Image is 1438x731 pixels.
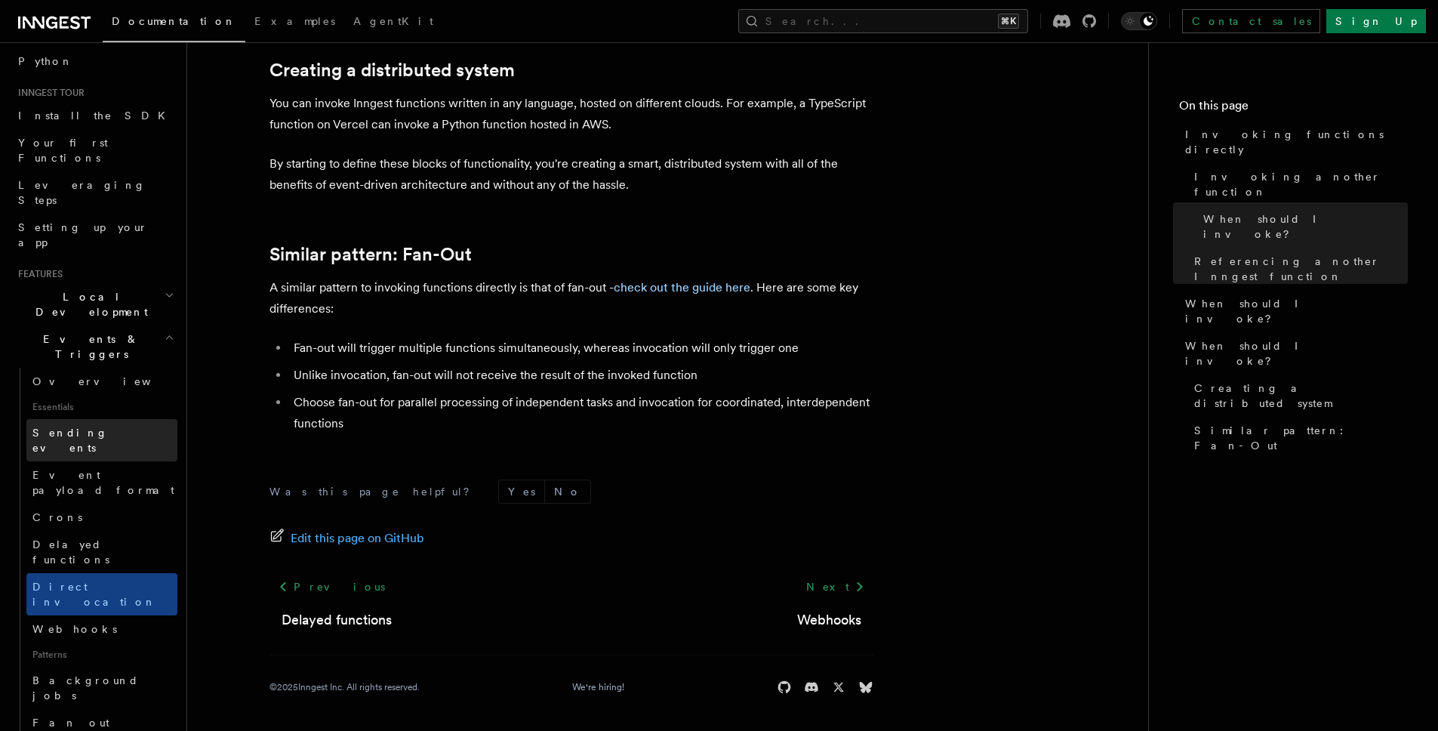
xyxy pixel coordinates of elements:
[1179,332,1408,375] a: When should I invoke?
[572,681,624,693] a: We're hiring!
[1194,254,1408,284] span: Referencing another Inngest function
[26,395,177,419] span: Essentials
[289,365,873,386] li: Unlike invocation, fan-out will not receive the result of the invoked function
[254,15,335,27] span: Examples
[1326,9,1426,33] a: Sign Up
[797,573,873,600] a: Next
[32,427,108,454] span: Sending events
[289,392,873,434] li: Choose fan-out for parallel processing of independent tasks and invocation for coordinated, inter...
[12,325,177,368] button: Events & Triggers
[12,48,177,75] a: Python
[545,480,590,503] button: No
[1188,375,1408,417] a: Creating a distributed system
[1179,290,1408,332] a: When should I invoke?
[26,573,177,615] a: Direct invocation
[26,615,177,643] a: Webhooks
[12,171,177,214] a: Leveraging Steps
[18,179,146,206] span: Leveraging Steps
[26,368,177,395] a: Overview
[245,5,344,41] a: Examples
[269,93,873,135] p: You can invoke Inngest functions written in any language, hosted on different clouds. For example...
[26,667,177,709] a: Background jobs
[12,289,165,319] span: Local Development
[1197,205,1408,248] a: When should I invoke?
[1182,9,1320,33] a: Contact sales
[26,643,177,667] span: Patterns
[998,14,1019,29] kbd: ⌘K
[797,609,861,631] a: Webhooks
[1185,338,1408,369] span: When should I invoke?
[12,87,85,99] span: Inngest tour
[18,109,174,122] span: Install the SDK
[12,102,177,129] a: Install the SDK
[26,419,177,461] a: Sending events
[12,283,177,325] button: Local Development
[12,332,165,362] span: Events & Triggers
[269,681,420,693] div: © 2025 Inngest Inc. All rights reserved.
[344,5,442,41] a: AgentKit
[32,674,139,702] span: Background jobs
[12,129,177,171] a: Your first Functions
[32,511,82,523] span: Crons
[269,484,480,499] p: Was this page helpful?
[1179,97,1408,121] h4: On this page
[32,623,117,635] span: Webhooks
[1188,163,1408,205] a: Invoking another function
[32,538,109,566] span: Delayed functions
[269,60,515,81] a: Creating a distributed system
[26,461,177,504] a: Event payload format
[282,609,392,631] a: Delayed functions
[32,717,109,729] span: Fan out
[26,531,177,573] a: Delayed functions
[1194,381,1408,411] span: Creating a distributed system
[32,581,156,608] span: Direct invocation
[1179,121,1408,163] a: Invoking functions directly
[1188,417,1408,459] a: Similar pattern: Fan-Out
[614,280,750,295] a: check out the guide here
[269,573,394,600] a: Previous
[1203,211,1408,242] span: When should I invoke?
[12,268,63,280] span: Features
[1185,296,1408,326] span: When should I invoke?
[738,9,1028,33] button: Search...⌘K
[32,375,188,387] span: Overview
[289,338,873,359] li: Fan-out will trigger multiple functions simultaneously, whereas invocation will only trigger one
[18,221,148,248] span: Setting up your app
[12,214,177,256] a: Setting up your app
[499,480,544,503] button: Yes
[1121,12,1157,30] button: Toggle dark mode
[269,244,472,265] a: Similar pattern: Fan-Out
[103,5,245,42] a: Documentation
[269,153,873,196] p: By starting to define these blocks of functionality, you're creating a smart, distributed system ...
[1185,127,1408,157] span: Invoking functions directly
[353,15,433,27] span: AgentKit
[32,469,174,496] span: Event payload format
[269,528,424,549] a: Edit this page on GitHub
[1188,248,1408,290] a: Referencing another Inngest function
[112,15,236,27] span: Documentation
[1194,169,1408,199] span: Invoking another function
[1194,423,1408,453] span: Similar pattern: Fan-Out
[269,277,873,319] p: A similar pattern to invoking functions directly is that of fan-out - . Here are some key differe...
[26,504,177,531] a: Crons
[291,528,424,549] span: Edit this page on GitHub
[18,55,73,67] span: Python
[18,137,108,164] span: Your first Functions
